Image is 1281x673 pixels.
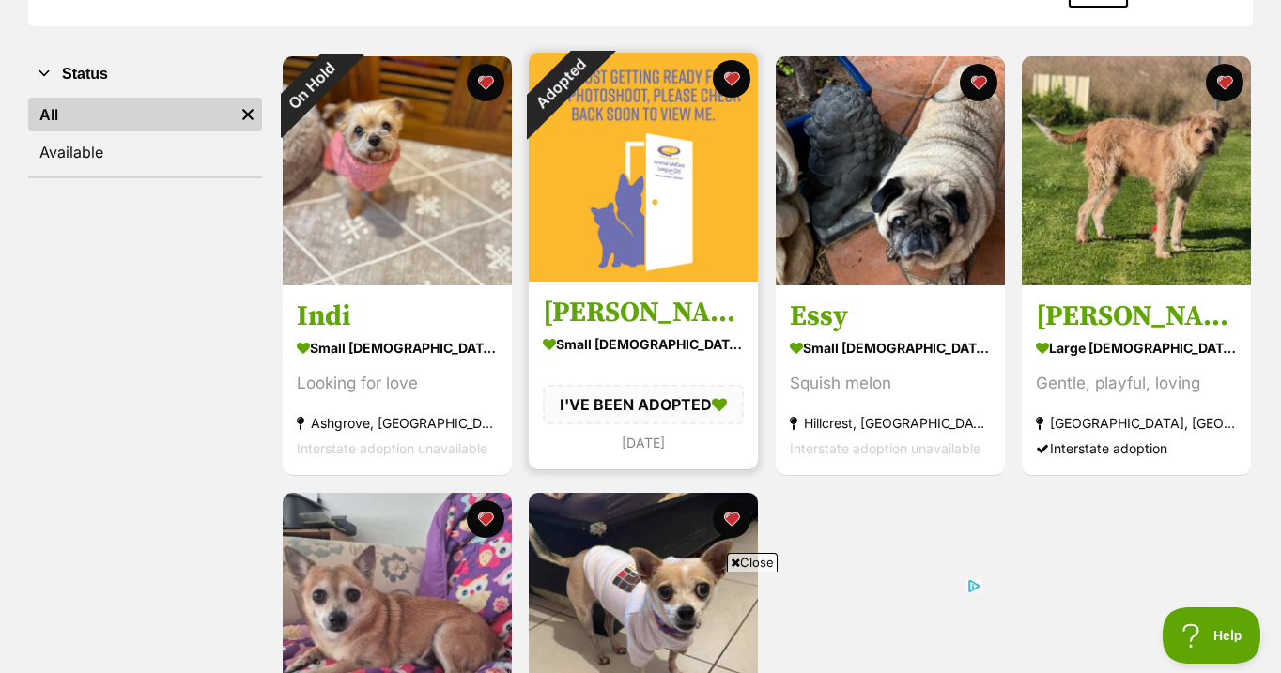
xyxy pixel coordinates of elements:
h3: Indi [297,298,498,334]
button: favourite [713,60,750,98]
a: Indi small [DEMOGRAPHIC_DATA] Dog Looking for love Ashgrove, [GEOGRAPHIC_DATA] Interstate adoptio... [283,284,512,475]
img: Billy [1022,56,1251,285]
div: Ashgrove, [GEOGRAPHIC_DATA] [297,410,498,436]
div: Interstate adoption [1036,436,1237,461]
h3: Essy [790,298,991,334]
span: Close [727,553,778,572]
img: Stella [529,53,758,282]
a: Adopted [529,267,758,285]
div: [DATE] [543,431,744,456]
iframe: Help Scout Beacon - Open [1163,607,1262,664]
a: All [28,98,234,131]
div: small [DEMOGRAPHIC_DATA] Dog [543,330,744,358]
div: Squish melon [790,371,991,396]
button: favourite [959,64,996,101]
div: Looking for love [297,371,498,396]
span: Interstate adoption unavailable [790,440,980,456]
div: Adopted [504,28,616,140]
div: Status [28,94,262,176]
div: small [DEMOGRAPHIC_DATA] Dog [297,334,498,361]
h3: [PERSON_NAME] [1036,298,1237,334]
div: I'VE BEEN ADOPTED [543,385,744,424]
h3: [PERSON_NAME] [543,295,744,330]
a: Essy small [DEMOGRAPHIC_DATA] Dog Squish melon Hillcrest, [GEOGRAPHIC_DATA] Interstate adoption u... [776,284,1005,475]
button: favourite [713,500,750,538]
a: Remove filter [234,98,262,131]
div: small [DEMOGRAPHIC_DATA] Dog [790,334,991,361]
button: favourite [466,500,503,538]
a: [PERSON_NAME] large [DEMOGRAPHIC_DATA] Dog Gentle, playful, loving [GEOGRAPHIC_DATA], [GEOGRAPHIC... [1022,284,1251,475]
a: [PERSON_NAME] small [DEMOGRAPHIC_DATA] Dog I'VE BEEN ADOPTED [DATE] favourite [529,281,758,469]
button: favourite [1206,64,1243,101]
div: Hillcrest, [GEOGRAPHIC_DATA] [790,410,991,436]
img: Indi [283,56,512,285]
span: Interstate adoption unavailable [297,440,487,456]
a: On Hold [283,270,512,289]
div: Gentle, playful, loving [1036,371,1237,396]
img: Essy [776,56,1005,285]
button: favourite [466,64,503,101]
div: On Hold [259,33,364,138]
button: Status [28,62,262,86]
a: Available [28,135,262,169]
div: large [DEMOGRAPHIC_DATA] Dog [1036,334,1237,361]
div: [GEOGRAPHIC_DATA], [GEOGRAPHIC_DATA] [1036,410,1237,436]
iframe: Advertisement [299,579,982,664]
